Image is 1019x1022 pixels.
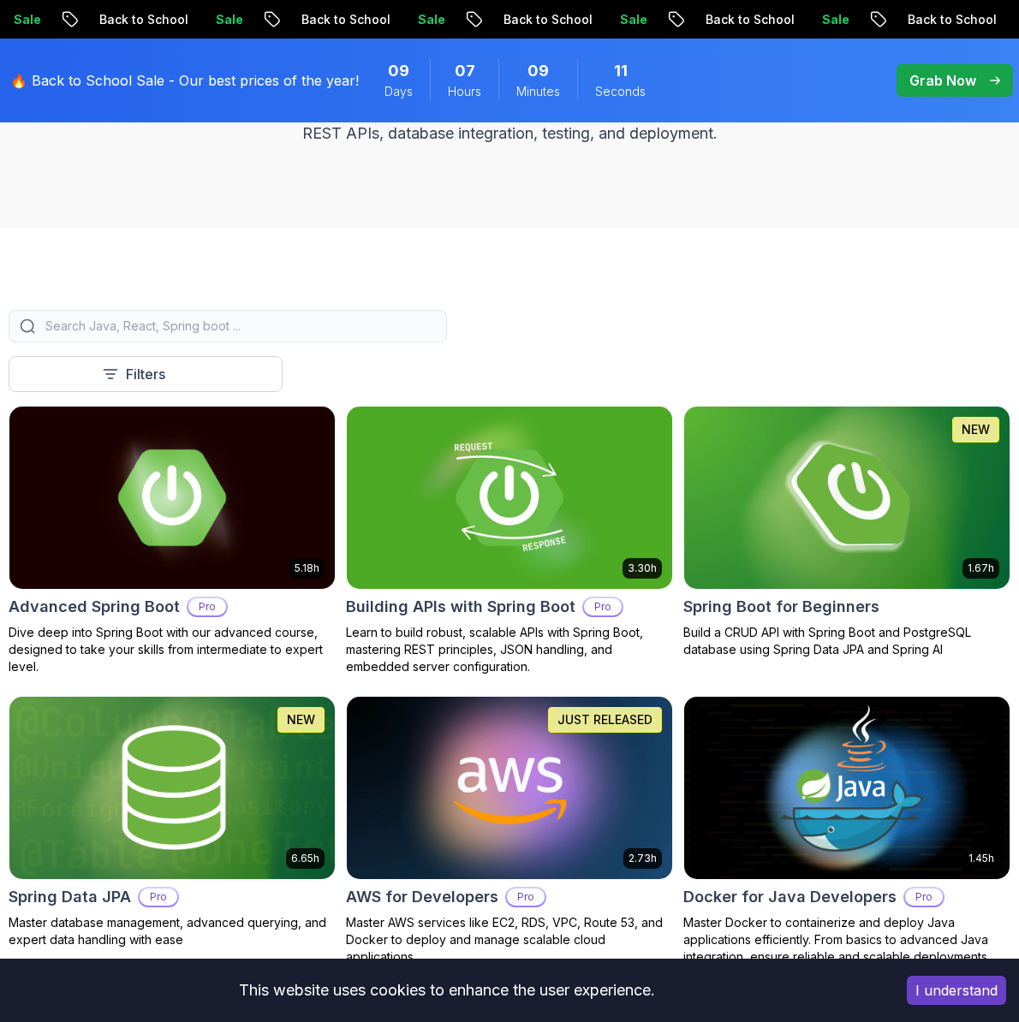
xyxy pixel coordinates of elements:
[295,562,319,575] p: 5.18h
[557,711,653,728] p: JUST RELEASED
[9,696,336,948] a: Spring Data JPA card6.65hNEWSpring Data JPAProMaster database management, advanced querying, and ...
[448,83,481,100] span: Hours
[614,59,628,83] span: 11 Seconds
[527,59,549,83] span: 9 Minutes
[126,364,165,384] p: Filters
[347,697,672,879] img: AWS for Developers card
[507,888,545,906] p: Pro
[42,318,436,335] input: Search Java, React, Spring boot ...
[595,83,646,100] span: Seconds
[347,407,672,589] img: Building APIs with Spring Boot card
[13,971,881,1009] div: This website uses cookies to enhance the user experience.
[968,562,994,575] p: 1.67h
[9,407,335,589] img: Advanced Spring Boot card
[140,888,177,906] p: Pro
[683,696,1010,966] a: Docker for Java Developers card1.45hDocker for Java DevelopersProMaster Docker to containerize an...
[202,11,257,28] p: Sale
[9,406,336,675] a: Advanced Spring Boot card5.18hAdvanced Spring BootProDive deep into Spring Boot with our advanced...
[968,852,994,865] p: 1.45h
[404,11,459,28] p: Sale
[606,11,661,28] p: Sale
[516,83,560,100] span: Minutes
[346,914,673,966] p: Master AWS services like EC2, RDS, VPC, Route 53, and Docker to deploy and manage scalable cloud ...
[291,852,319,865] p: 6.65h
[455,59,475,83] span: 7 Hours
[288,11,404,28] p: Back to School
[9,914,336,948] p: Master database management, advanced querying, and expert data handling with ease
[9,885,131,909] h2: Spring Data JPA
[684,697,1010,879] img: Docker for Java Developers card
[9,624,336,675] p: Dive deep into Spring Boot with our advanced course, designed to take your skills from intermedia...
[388,59,409,83] span: 9 Days
[188,598,226,615] p: Pro
[346,624,673,675] p: Learn to build robust, scalable APIs with Spring Boot, mastering REST principles, JSON handling, ...
[9,697,335,879] img: Spring Data JPA card
[490,11,606,28] p: Back to School
[907,976,1006,1005] button: Accept cookies
[346,595,575,619] h2: Building APIs with Spring Boot
[909,70,976,91] p: Grab Now
[346,406,673,675] a: Building APIs with Spring Boot card3.30hBuilding APIs with Spring BootProLearn to build robust, s...
[683,595,879,619] h2: Spring Boot for Beginners
[86,11,202,28] p: Back to School
[9,595,180,619] h2: Advanced Spring Boot
[10,70,359,91] p: 🔥 Back to School Sale - Our best prices of the year!
[346,696,673,966] a: AWS for Developers card2.73hJUST RELEASEDAWS for DevelopersProMaster AWS services like EC2, RDS, ...
[692,11,808,28] p: Back to School
[9,356,283,392] button: Filters
[683,406,1010,658] a: Spring Boot for Beginners card1.67hNEWSpring Boot for BeginnersBuild a CRUD API with Spring Boot ...
[629,852,657,865] p: 2.73h
[683,914,1010,966] p: Master Docker to containerize and deploy Java applications efficiently. From basics to advanced J...
[584,598,622,615] p: Pro
[628,562,657,575] p: 3.30h
[683,885,897,909] h2: Docker for Java Developers
[287,711,315,728] p: NEW
[962,421,990,438] p: NEW
[683,624,1010,658] p: Build a CRUD API with Spring Boot and PostgreSQL database using Spring Data JPA and Spring AI
[808,11,863,28] p: Sale
[676,402,1018,594] img: Spring Boot for Beginners card
[346,885,498,909] h2: AWS for Developers
[384,83,413,100] span: Days
[905,888,943,906] p: Pro
[894,11,1010,28] p: Back to School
